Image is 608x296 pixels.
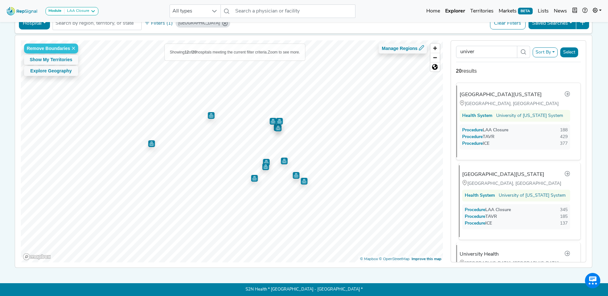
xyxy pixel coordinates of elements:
div: LAA Closure [64,9,89,14]
div: [GEOGRAPHIC_DATA], [GEOGRAPHIC_DATA] [460,100,570,107]
a: Mapbox logo [22,253,51,260]
div: Map marker [262,163,269,170]
a: OpenStreetMap [379,257,410,261]
button: Reset bearing to north [430,62,440,71]
div: Map marker [281,158,287,164]
div: Map marker [263,159,270,166]
div: [GEOGRAPHIC_DATA] [178,20,220,26]
div: [GEOGRAPHIC_DATA][US_STATE] [460,91,542,99]
div: Map marker [276,118,283,125]
button: Zoom out [430,53,440,62]
canvas: Map [21,40,448,268]
div: [GEOGRAPHIC_DATA], [GEOGRAPHIC_DATA] [462,180,570,187]
button: Sort By [533,47,558,57]
div: TX [176,19,230,28]
a: Go to hospital profile [564,250,570,259]
div: 345 [560,207,568,213]
div: Health System [462,112,492,119]
a: Territories [468,5,496,18]
b: 20 [192,50,196,54]
button: Select [560,47,578,57]
button: Intel Book [570,5,580,18]
span: Procedure [469,128,483,133]
div: ICE [462,140,489,147]
div: Map marker [301,177,308,185]
div: Map marker [293,172,300,179]
a: Explorer [443,5,468,18]
span: Reset zoom [430,62,440,71]
div: Map marker [251,175,258,182]
button: Remove Boundaries [24,44,78,53]
span: Procedure [469,141,483,146]
a: Go to hospital profile [564,91,570,99]
button: Zoom in [430,44,440,53]
div: 185 [560,213,568,220]
div: LAA Closure [465,207,511,213]
div: Health System [465,192,495,199]
span: BETA [518,8,533,14]
strong: Module [48,9,62,13]
div: results [456,67,581,75]
span: Zoom to see more. [268,50,300,54]
b: 12 [185,50,189,54]
div: Map marker [148,140,155,147]
a: Go to hospital profile [564,170,570,179]
button: ModuleLAA Closure [46,7,98,15]
input: Search by region, territory, or state [55,20,139,27]
button: Clear Filters [490,17,525,29]
div: University Health [460,251,499,258]
div: 429 [560,134,568,140]
p: S2N Health * [GEOGRAPHIC_DATA] - [GEOGRAPHIC_DATA] * [96,283,512,296]
span: Procedure [471,214,485,219]
a: News [551,5,570,18]
a: University of [US_STATE] System [496,112,563,119]
a: Lists [535,5,551,18]
span: Procedure [469,135,483,139]
div: Map marker [208,112,214,119]
input: Search Term [456,46,517,58]
div: [GEOGRAPHIC_DATA], [GEOGRAPHIC_DATA] [460,260,570,267]
div: ICE [465,220,492,227]
div: TAVR [465,213,497,220]
span: Procedure [471,221,485,226]
div: 137 [560,220,568,227]
div: Map marker [274,124,280,131]
div: Map marker [270,118,276,125]
a: MarketsBETA [496,5,535,18]
button: Manage Regions [379,44,427,53]
span: Showing of hospitals meeting the current filter criteria. [170,50,268,54]
button: Show My Territories [24,55,78,65]
a: University of [US_STATE] System [499,192,566,199]
button: Hospital [19,17,50,29]
button: Filters (1) [143,18,174,29]
div: LAA Closure [462,127,508,134]
button: Explore Geography [24,66,78,76]
div: [GEOGRAPHIC_DATA][US_STATE] [462,171,544,178]
span: Procedure [471,208,485,212]
a: Home [424,5,443,18]
div: TAVR [462,134,495,140]
button: Saved Searches [528,17,576,29]
a: Map feedback [412,257,441,261]
div: 377 [560,140,568,147]
div: 188 [560,127,568,134]
div: Map marker [275,125,281,131]
span: All types [170,5,208,18]
strong: 20 [456,68,462,74]
a: Mapbox [360,257,378,261]
input: Search a physician or facility [233,4,355,18]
